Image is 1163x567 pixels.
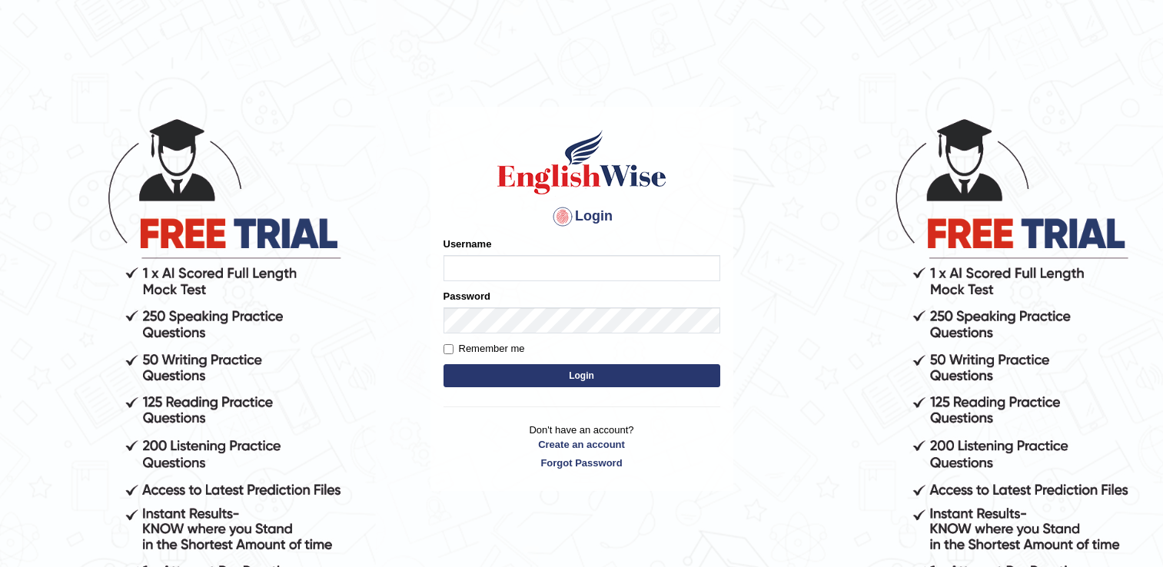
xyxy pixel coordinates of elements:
p: Don't have an account? [444,423,720,470]
label: Password [444,289,490,303]
h4: Login [444,204,720,229]
label: Username [444,237,492,251]
input: Remember me [444,344,454,354]
a: Create an account [444,437,720,452]
button: Login [444,364,720,387]
a: Forgot Password [444,456,720,470]
img: Logo of English Wise sign in for intelligent practice with AI [494,128,670,197]
label: Remember me [444,341,525,356]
